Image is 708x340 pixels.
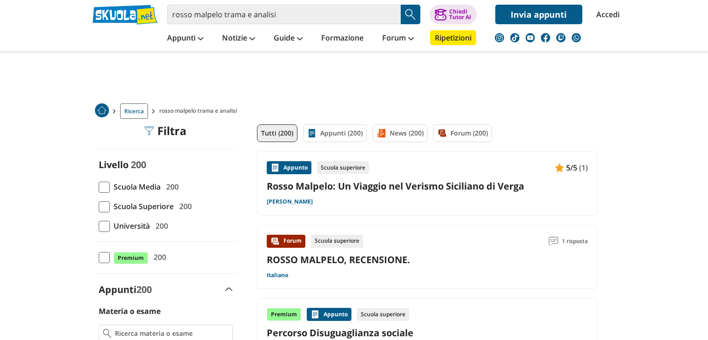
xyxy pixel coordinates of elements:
[267,308,301,321] div: Premium
[579,162,588,174] span: (1)
[95,103,109,119] a: Home
[596,5,616,24] a: Accedi
[115,329,228,338] input: Ricerca materia o esame
[162,181,179,193] span: 200
[167,5,401,24] input: Cerca appunti, riassunti o versioni
[152,220,168,232] span: 200
[433,124,492,142] a: Forum (200)
[110,220,150,232] span: Università
[430,30,476,45] a: Ripetizioni
[404,7,418,21] img: Cerca appunti, riassunti o versioni
[380,30,416,47] a: Forum
[110,200,174,212] span: Scuola Superiore
[549,237,558,246] img: Commenti lettura
[541,33,550,42] img: facebook
[495,33,504,42] img: instagram
[401,5,420,24] button: Search Button
[495,5,582,24] a: Invia appunti
[555,163,564,172] img: Appunti contenuto
[307,129,317,138] img: Appunti filtro contenuto
[317,161,369,174] div: Scuola superiore
[311,235,363,248] div: Scuola superiore
[144,124,187,137] div: Filtra
[267,198,313,205] a: [PERSON_NAME]
[220,30,257,47] a: Notizie
[165,30,206,47] a: Appunti
[556,33,566,42] img: twitch
[319,30,366,47] a: Formazione
[136,283,152,296] span: 200
[114,252,148,264] span: Premium
[267,161,311,174] div: Appunto
[566,162,577,174] span: 5/5
[267,272,288,279] a: Italiano
[270,237,280,246] img: Forum contenuto
[267,326,588,339] a: Percorso Disuguaglianza sociale
[99,306,161,316] label: Materia o esame
[271,30,305,47] a: Guide
[99,158,128,171] label: Livello
[438,129,447,138] img: Forum filtro contenuto
[257,124,297,142] a: Tutti (200)
[430,5,477,24] button: ChiediTutor AI
[303,124,367,142] a: Appunti (200)
[267,235,305,248] div: Forum
[95,103,109,117] img: Home
[572,33,581,42] img: WhatsApp
[144,126,154,136] img: Filtra filtri mobile
[120,103,148,119] a: Ricerca
[131,158,146,171] span: 200
[562,235,588,248] span: 1 risposta
[175,200,192,212] span: 200
[225,287,233,291] img: Apri e chiudi sezione
[103,329,112,338] img: Ricerca materia o esame
[449,9,471,20] div: Chiedi Tutor AI
[377,129,386,138] img: News filtro contenuto
[150,251,166,263] span: 200
[267,180,588,192] a: Rosso Malpelo: Un Viaggio nel Verismo Siciliano di Verga
[526,33,535,42] img: youtube
[310,310,320,319] img: Appunti contenuto
[267,253,410,266] a: ROSSO MALPELO, RECENSIONE.
[270,163,280,172] img: Appunti contenuto
[99,283,152,296] label: Appunti
[357,308,409,321] div: Scuola superiore
[159,103,241,119] span: rosso malpelo trama e analisi
[307,308,351,321] div: Appunto
[110,181,161,193] span: Scuola Media
[510,33,519,42] img: tiktok
[372,124,428,142] a: News (200)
